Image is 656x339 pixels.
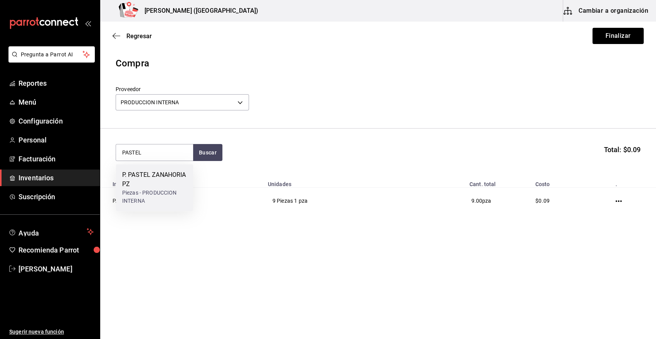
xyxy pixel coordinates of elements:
td: P. PAN DE ELOTE [100,188,263,214]
span: Regresar [126,32,152,40]
span: Sugerir nueva función [9,328,94,336]
th: Cant. total [401,176,501,188]
span: [PERSON_NAME] [19,264,94,274]
th: Costo [500,176,584,188]
button: Regresar [113,32,152,40]
input: Buscar insumo [116,144,193,161]
span: Menú [19,97,94,107]
span: Configuración [19,116,94,126]
span: Recomienda Parrot [19,245,94,255]
button: Finalizar [592,28,644,44]
span: 9.00 [471,198,482,204]
td: 9 Piezas 1 pza [263,188,401,214]
th: Unidades [263,176,401,188]
div: Piezas - PRODUCCION INTERNA [122,189,187,205]
div: P. PASTEL ZANAHORIA PZ [122,170,187,189]
span: $0.09 [535,198,550,204]
div: PRODUCCION INTERNA [116,94,249,110]
button: Pregunta a Parrot AI [8,46,95,63]
span: Ayuda [19,227,84,236]
button: open_drawer_menu [85,20,91,26]
span: Suscripción [19,192,94,202]
span: Reportes [19,78,94,88]
span: Facturación [19,154,94,164]
label: Proveedor [116,86,249,92]
a: Pregunta a Parrot AI [5,56,95,64]
span: Inventarios [19,173,94,183]
span: Pregunta a Parrot AI [21,51,83,59]
span: Personal [19,135,94,145]
td: pza [401,188,501,214]
h3: [PERSON_NAME] ([GEOGRAPHIC_DATA]) [138,6,258,15]
th: Insumo [100,176,263,188]
button: Buscar [193,144,222,161]
div: Compra [116,56,641,70]
span: Total: $0.09 [604,144,641,155]
th: . [585,176,656,188]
